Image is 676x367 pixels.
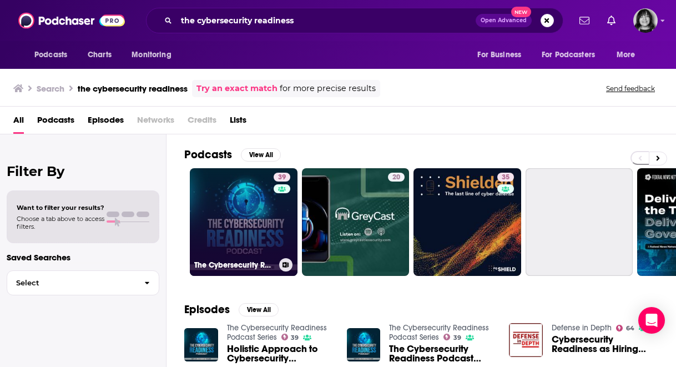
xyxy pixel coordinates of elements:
[542,47,595,63] span: For Podcasters
[184,148,232,162] h2: Podcasts
[552,323,612,333] a: Defense in Depth
[7,163,159,179] h2: Filter By
[477,47,521,63] span: For Business
[443,334,461,340] a: 39
[196,82,278,95] a: Try an exact match
[302,168,410,276] a: 20
[511,7,531,17] span: New
[603,11,620,30] a: Show notifications dropdown
[617,47,635,63] span: More
[137,111,174,134] span: Networks
[633,8,658,33] button: Show profile menu
[17,204,104,212] span: Want to filter your results?
[37,111,74,134] a: Podcasts
[132,47,171,63] span: Monitoring
[241,148,281,162] button: View All
[88,111,124,134] a: Episodes
[392,172,400,183] span: 20
[78,83,188,94] h3: the cybersecurity readiness
[609,44,649,66] button: open menu
[7,279,135,286] span: Select
[188,111,216,134] span: Credits
[278,172,286,183] span: 39
[13,111,24,134] a: All
[481,18,527,23] span: Open Advanced
[347,328,381,362] img: The Cybersecurity Readiness Podcast Trailer
[7,270,159,295] button: Select
[281,334,299,340] a: 39
[626,326,634,331] span: 64
[37,83,64,94] h3: Search
[227,323,327,342] a: The Cybersecurity Readiness Podcast Series
[184,303,279,316] a: EpisodesView All
[190,168,297,276] a: 39The Cybersecurity Readiness Podcast Series
[18,10,125,31] img: Podchaser - Follow, Share and Rate Podcasts
[274,173,290,182] a: 39
[27,44,82,66] button: open menu
[476,14,532,27] button: Open AdvancedNew
[184,328,218,362] img: Holistic Approach to Cybersecurity Readiness
[509,323,543,357] img: Cybersecurity Readiness as Hiring Criteria
[388,173,405,182] a: 20
[34,47,67,63] span: Podcasts
[88,47,112,63] span: Charts
[552,335,658,354] a: Cybersecurity Readiness as Hiring Criteria
[227,344,334,363] a: Holistic Approach to Cybersecurity Readiness
[184,303,230,316] h2: Episodes
[7,252,159,263] p: Saved Searches
[291,335,299,340] span: 39
[280,82,376,95] span: for more precise results
[453,335,461,340] span: 39
[502,172,509,183] span: 35
[194,260,275,270] h3: The Cybersecurity Readiness Podcast Series
[413,168,521,276] a: 35
[176,12,476,29] input: Search podcasts, credits, & more...
[575,11,594,30] a: Show notifications dropdown
[616,325,634,331] a: 64
[470,44,535,66] button: open menu
[603,84,658,93] button: Send feedback
[638,307,665,334] div: Open Intercom Messenger
[633,8,658,33] img: User Profile
[230,111,246,134] a: Lists
[146,8,563,33] div: Search podcasts, credits, & more...
[389,323,489,342] a: The Cybersecurity Readiness Podcast Series
[124,44,185,66] button: open menu
[633,8,658,33] span: Logged in as parkdalepublicity1
[239,303,279,316] button: View All
[389,344,496,363] a: The Cybersecurity Readiness Podcast Trailer
[184,148,281,162] a: PodcastsView All
[534,44,611,66] button: open menu
[497,173,514,182] a: 35
[17,215,104,230] span: Choose a tab above to access filters.
[80,44,118,66] a: Charts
